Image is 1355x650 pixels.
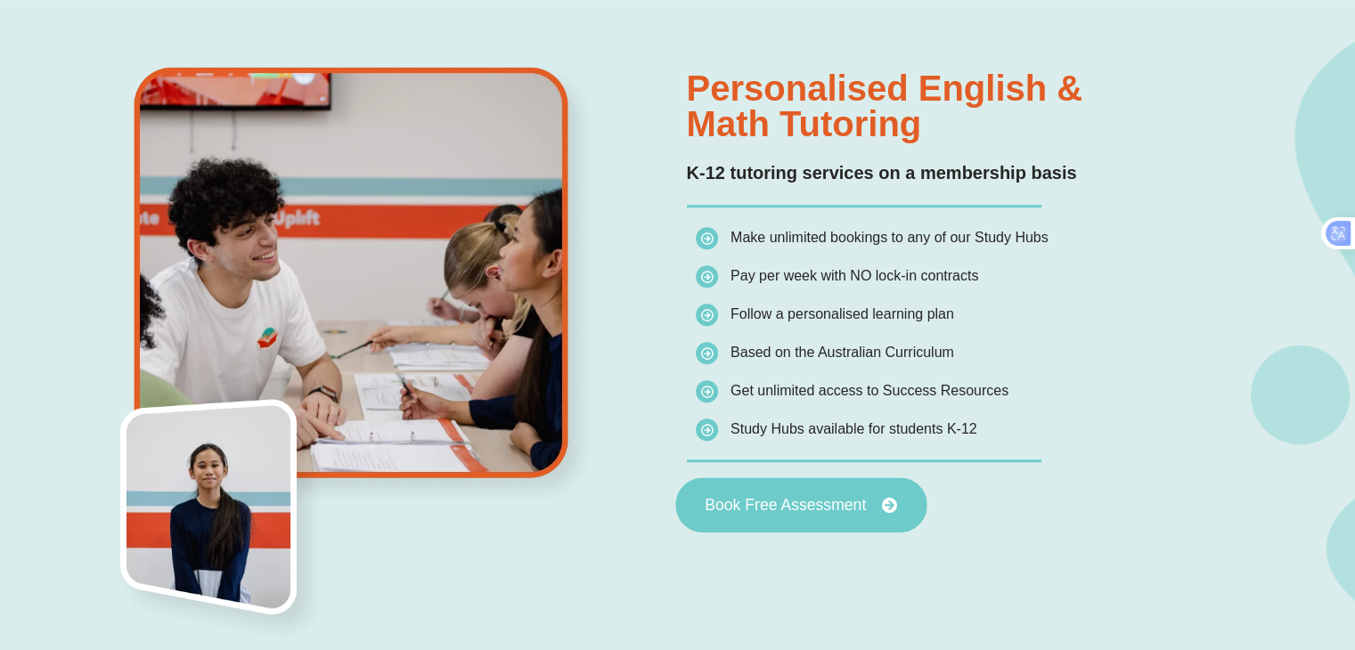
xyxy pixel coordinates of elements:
span: Study Hubs available for students K-12 [731,421,977,436]
span: Follow a personalised learning plan [731,306,954,321]
span: Get unlimited access to Success Resources [731,383,1008,398]
span: Book Free Assessment [705,497,866,513]
h2: K-12 tutoring services on a membership basis [687,159,1278,187]
img: icon-list.png [696,227,718,249]
img: icon-list.png [696,380,718,402]
span: Pay per week with NO lock-in contracts [731,268,978,283]
span: Make unlimited bookings to any of our Study Hubs [731,230,1049,245]
h2: Personalised English & Math Tutoring [687,70,1278,142]
img: icon-list.png [696,418,718,441]
img: icon-list.png [696,265,718,288]
span: Based on the Australian Curriculum [731,345,954,360]
img: icon-list.png [696,304,718,326]
iframe: Chat Widget [1058,450,1355,650]
a: Book Free Assessment [675,477,926,532]
img: icon-list.png [696,342,718,364]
